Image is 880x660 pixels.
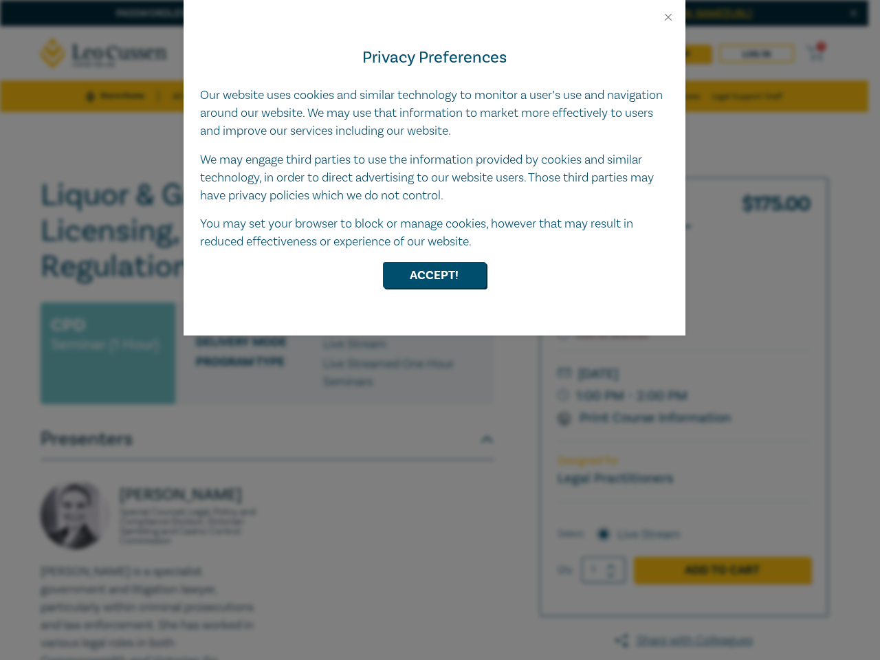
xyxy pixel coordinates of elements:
p: You may set your browser to block or manage cookies, however that may result in reduced effective... [200,215,669,251]
p: We may engage third parties to use the information provided by cookies and similar technology, in... [200,151,669,205]
button: Close [662,11,674,23]
p: Our website uses cookies and similar technology to monitor a user’s use and navigation around our... [200,87,669,140]
button: Accept! [383,262,486,288]
h4: Privacy Preferences [200,45,669,70]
